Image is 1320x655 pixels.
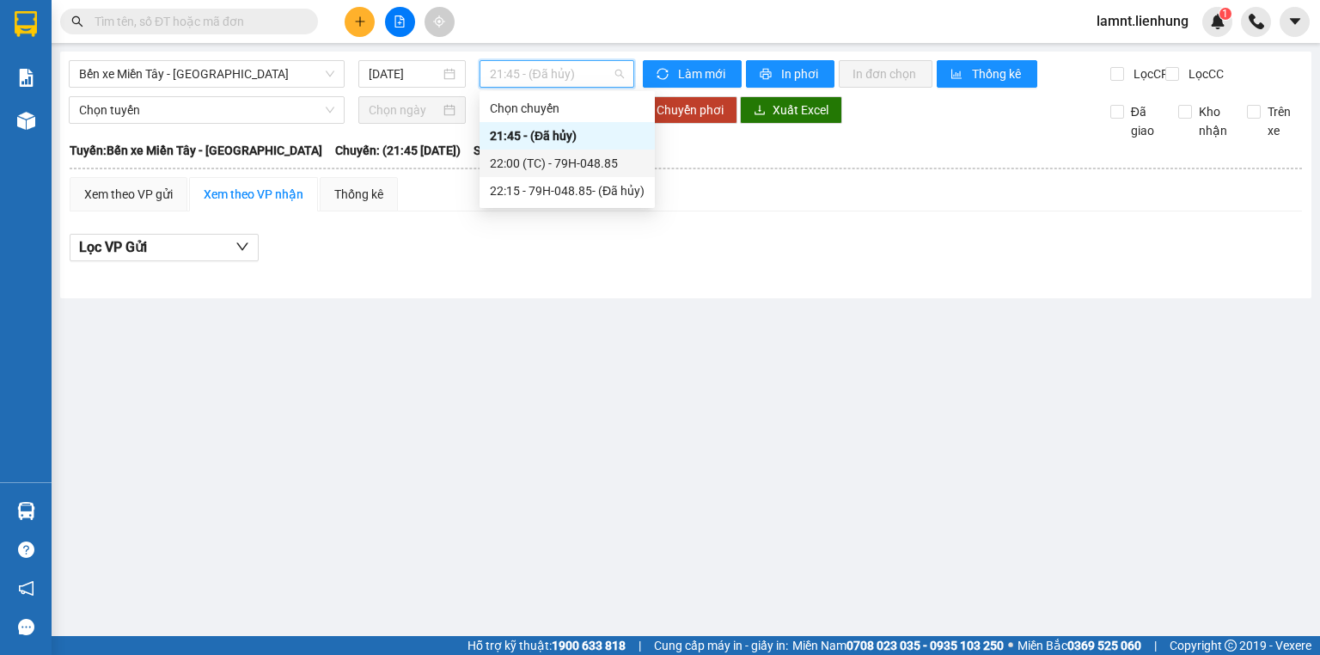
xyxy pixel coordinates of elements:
[1287,14,1303,29] span: caret-down
[490,181,645,200] div: 22:15 - 79H-048.85 - (Đã hủy)
[1225,640,1237,652] span: copyright
[1261,102,1303,140] span: Trên xe
[643,60,742,88] button: syncLàm mới
[1210,14,1225,29] img: icon-new-feature
[474,141,506,160] span: Số xe:
[792,636,1004,655] span: Miền Nam
[760,68,774,82] span: printer
[654,636,788,655] span: Cung cấp máy in - giấy in:
[79,97,334,123] span: Chọn tuyến
[480,95,655,122] div: Chọn chuyến
[1008,642,1013,649] span: ⚪️
[937,60,1037,88] button: bar-chartThống kê
[781,64,821,83] span: In phơi
[79,236,147,258] span: Lọc VP Gửi
[1249,14,1264,29] img: phone-icon
[950,68,965,82] span: bar-chart
[643,96,737,124] button: Chuyển phơi
[18,542,34,558] span: question-circle
[354,15,366,28] span: plus
[70,234,259,261] button: Lọc VP Gửi
[490,154,645,173] div: 22:00 (TC) - 79H-048.85
[1154,636,1157,655] span: |
[1192,102,1234,140] span: Kho nhận
[204,185,303,204] div: Xem theo VP nhận
[972,64,1024,83] span: Thống kê
[18,619,34,635] span: message
[490,61,625,87] span: 21:45 - (Đã hủy)
[657,68,671,82] span: sync
[79,61,334,87] span: Bến xe Miền Tây - Nha Trang
[84,185,173,204] div: Xem theo VP gửi
[335,141,461,160] span: Chuyến: (21:45 [DATE])
[385,7,415,37] button: file-add
[345,7,375,37] button: plus
[17,112,35,130] img: warehouse-icon
[839,60,932,88] button: In đơn chọn
[846,639,1004,652] strong: 0708 023 035 - 0935 103 250
[433,15,445,28] span: aim
[369,64,439,83] input: 12/10/2025
[490,126,645,145] div: 21:45 - (Đã hủy)
[235,240,249,254] span: down
[394,15,406,28] span: file-add
[1222,8,1228,20] span: 1
[490,99,645,118] div: Chọn chuyến
[1127,64,1171,83] span: Lọc CR
[425,7,455,37] button: aim
[95,12,297,31] input: Tìm tên, số ĐT hoặc mã đơn
[639,636,641,655] span: |
[678,64,728,83] span: Làm mới
[467,636,626,655] span: Hỗ trợ kỹ thuật:
[71,15,83,28] span: search
[18,580,34,597] span: notification
[746,60,834,88] button: printerIn phơi
[1067,639,1141,652] strong: 0369 525 060
[369,101,439,119] input: Chọn ngày
[17,69,35,87] img: solution-icon
[17,502,35,520] img: warehouse-icon
[334,185,383,204] div: Thống kê
[1182,64,1226,83] span: Lọc CC
[552,639,626,652] strong: 1900 633 818
[1219,8,1231,20] sup: 1
[1083,10,1202,32] span: lamnt.lienhung
[740,96,842,124] button: downloadXuất Excel
[1017,636,1141,655] span: Miền Bắc
[70,144,322,157] b: Tuyến: Bến xe Miền Tây - [GEOGRAPHIC_DATA]
[1124,102,1166,140] span: Đã giao
[1280,7,1310,37] button: caret-down
[15,11,37,37] img: logo-vxr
